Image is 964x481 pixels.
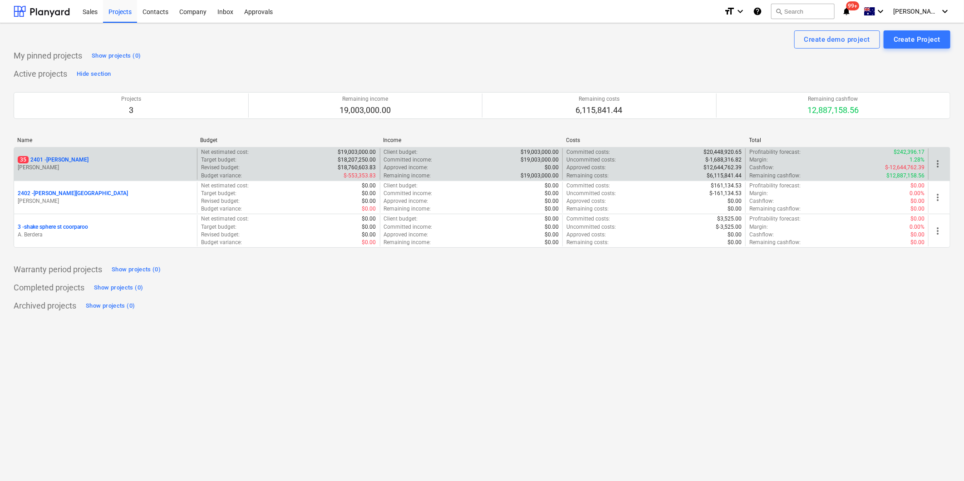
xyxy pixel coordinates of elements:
p: $0.00 [545,190,559,197]
span: search [775,8,782,15]
p: A. Berdera [18,231,193,239]
div: Hide section [77,69,111,79]
p: Projects [121,95,141,103]
p: Budget variance : [201,205,242,213]
p: Target budget : [201,223,236,231]
p: Remaining costs : [566,205,609,213]
p: $12,644,762.39 [703,164,742,172]
p: Committed costs : [566,215,610,223]
iframe: Chat Widget [919,437,964,481]
p: $0.00 [910,197,925,205]
div: Show projects (0) [86,301,135,311]
p: $0.00 [545,239,559,246]
p: Approved income : [384,231,428,239]
p: $18,760,603.83 [338,164,376,172]
p: $19,003,000.00 [338,148,376,156]
p: $3,525.00 [717,215,742,223]
span: more_vert [932,192,943,203]
p: $18,207,250.00 [338,156,376,164]
p: Uncommitted costs : [566,156,616,164]
p: Remaining cashflow [807,95,859,103]
p: Approved income : [384,164,428,172]
p: Target budget : [201,156,236,164]
p: Client budget : [384,148,418,156]
div: Create demo project [804,34,870,45]
i: format_size [724,6,735,17]
p: Client budget : [384,182,418,190]
p: $161,134.53 [711,182,742,190]
p: $19,003,000.00 [521,172,559,180]
p: Net estimated cost : [201,182,249,190]
div: Costs [566,137,742,143]
p: Budget variance : [201,239,242,246]
p: Committed costs : [566,182,610,190]
p: Client budget : [384,215,418,223]
p: 2401 - [PERSON_NAME] [18,156,89,164]
p: $0.00 [545,223,559,231]
div: Show projects (0) [94,283,143,293]
p: $0.00 [545,164,559,172]
span: 35 [18,156,29,163]
p: $0.00 [362,239,376,246]
button: Show projects (0) [89,49,143,63]
span: [PERSON_NAME] [893,8,939,15]
p: Remaining costs : [566,172,609,180]
p: Warranty period projects [14,264,102,275]
p: Remaining cashflow : [749,172,801,180]
button: Show projects (0) [92,280,145,295]
button: Show projects (0) [84,299,137,313]
p: Cashflow : [749,164,774,172]
p: 3 [121,105,141,116]
p: Remaining cashflow : [749,205,801,213]
p: $0.00 [545,231,559,239]
div: Show projects (0) [92,51,141,61]
div: Income [383,137,559,143]
p: $19,003,000.00 [521,148,559,156]
p: $0.00 [728,231,742,239]
p: Net estimated cost : [201,148,249,156]
p: $-3,525.00 [716,223,742,231]
button: Create Project [884,30,950,49]
p: 1.28% [910,156,925,164]
p: Profitability forecast : [749,182,801,190]
p: $242,396.17 [894,148,925,156]
p: Remaining income [339,95,391,103]
p: 2402 - [PERSON_NAME][GEOGRAPHIC_DATA] [18,190,128,197]
p: Approved costs : [566,231,606,239]
p: Margin : [749,190,768,197]
p: Budget variance : [201,172,242,180]
p: Committed income : [384,156,433,164]
p: Completed projects [14,282,84,293]
p: Remaining cashflow : [749,239,801,246]
p: Margin : [749,223,768,231]
div: Show projects (0) [112,265,161,275]
p: $0.00 [545,182,559,190]
p: Revised budget : [201,231,240,239]
button: Create demo project [794,30,880,49]
p: $0.00 [362,215,376,223]
p: 3 - shake sphere st coorparoo [18,223,88,231]
p: Approved costs : [566,164,606,172]
p: $0.00 [362,231,376,239]
div: Total [749,137,925,143]
p: $0.00 [728,239,742,246]
div: Budget [200,137,376,143]
span: more_vert [932,158,943,169]
p: $6,115,841.44 [707,172,742,180]
p: Approved income : [384,197,428,205]
p: 0.00% [910,190,925,197]
p: $19,003,000.00 [521,156,559,164]
p: 19,003,000.00 [339,105,391,116]
p: $20,448,920.65 [703,148,742,156]
p: $0.00 [910,182,925,190]
p: $12,887,158.56 [886,172,925,180]
p: Committed income : [384,223,433,231]
div: 352401 -[PERSON_NAME][PERSON_NAME] [18,156,193,172]
p: Revised budget : [201,197,240,205]
div: 3 -shake sphere st coorparooA. Berdera [18,223,193,239]
p: [PERSON_NAME] [18,164,193,172]
p: $0.00 [362,223,376,231]
p: $0.00 [728,197,742,205]
p: $0.00 [545,197,559,205]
